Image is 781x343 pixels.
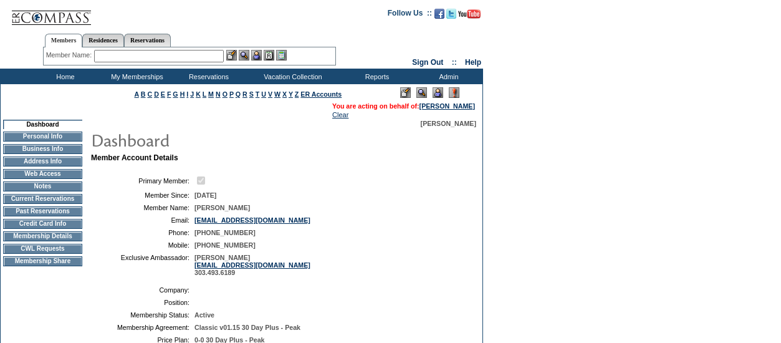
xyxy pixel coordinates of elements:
td: Email: [96,216,189,224]
td: Phone: [96,229,189,236]
span: Active [194,311,214,319]
a: R [242,90,247,98]
span: You are acting on behalf of: [332,102,475,110]
img: Log Concern/Member Elevation [449,87,459,98]
a: Reservations [124,34,171,47]
img: Impersonate [433,87,443,98]
span: [DATE] [194,191,216,199]
td: Company: [96,286,189,294]
td: CWL Requests [3,244,82,254]
span: [PERSON_NAME] [421,120,476,127]
a: Follow us on Twitter [446,12,456,20]
a: I [186,90,188,98]
a: L [203,90,206,98]
a: P [229,90,234,98]
td: Address Info [3,157,82,167]
td: Personal Info [3,132,82,142]
span: :: [452,58,457,67]
a: M [208,90,214,98]
td: Web Access [3,169,82,179]
img: View Mode [416,87,427,98]
a: Clear [332,111,348,118]
td: Membership Share [3,256,82,266]
a: B [141,90,146,98]
span: [PERSON_NAME] 303.493.6189 [194,254,310,276]
img: pgTtlDashboard.gif [90,127,340,152]
td: Reservations [171,69,243,84]
a: K [196,90,201,98]
a: N [216,90,221,98]
a: J [190,90,194,98]
td: Primary Member: [96,175,189,186]
td: Notes [3,181,82,191]
img: Become our fan on Facebook [434,9,444,19]
a: Y [289,90,293,98]
img: b_calculator.gif [276,50,287,60]
a: A [135,90,139,98]
td: Member Name: [96,204,189,211]
a: [PERSON_NAME] [419,102,475,110]
td: Member Since: [96,191,189,199]
td: Home [28,69,100,84]
td: Reports [340,69,411,84]
a: ER Accounts [300,90,342,98]
a: O [223,90,228,98]
a: G [173,90,178,98]
a: Z [295,90,299,98]
a: F [167,90,171,98]
td: Vacation Collection [243,69,340,84]
td: Past Reservations [3,206,82,216]
td: Business Info [3,144,82,154]
td: My Memberships [100,69,171,84]
a: Residences [82,34,124,47]
span: Classic v01.15 30 Day Plus - Peak [194,324,300,331]
a: Sign Out [412,58,443,67]
b: Member Account Details [91,153,178,162]
a: Help [465,58,481,67]
img: Impersonate [251,50,262,60]
td: Mobile: [96,241,189,249]
td: Membership Details [3,231,82,241]
a: T [256,90,260,98]
a: X [282,90,287,98]
a: Q [236,90,241,98]
div: Member Name: [46,50,94,60]
td: Follow Us :: [388,7,432,22]
a: C [147,90,152,98]
img: View [239,50,249,60]
a: Subscribe to our YouTube Channel [458,12,481,20]
span: [PHONE_NUMBER] [194,241,256,249]
a: D [154,90,159,98]
a: U [261,90,266,98]
td: Membership Status: [96,311,189,319]
a: Members [45,34,83,47]
a: [EMAIL_ADDRESS][DOMAIN_NAME] [194,216,310,224]
a: W [274,90,280,98]
td: Membership Agreement: [96,324,189,331]
img: Reservations [264,50,274,60]
td: Position: [96,299,189,306]
img: Follow us on Twitter [446,9,456,19]
td: Admin [411,69,483,84]
a: V [268,90,272,98]
img: Edit Mode [400,87,411,98]
td: Credit Card Info [3,219,82,229]
td: Dashboard [3,120,82,129]
a: Become our fan on Facebook [434,12,444,20]
img: b_edit.gif [226,50,237,60]
span: [PHONE_NUMBER] [194,229,256,236]
a: H [180,90,185,98]
td: Current Reservations [3,194,82,204]
a: S [249,90,254,98]
img: Subscribe to our YouTube Channel [458,9,481,19]
td: Exclusive Ambassador: [96,254,189,276]
a: E [161,90,165,98]
a: [EMAIL_ADDRESS][DOMAIN_NAME] [194,261,310,269]
span: [PERSON_NAME] [194,204,250,211]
